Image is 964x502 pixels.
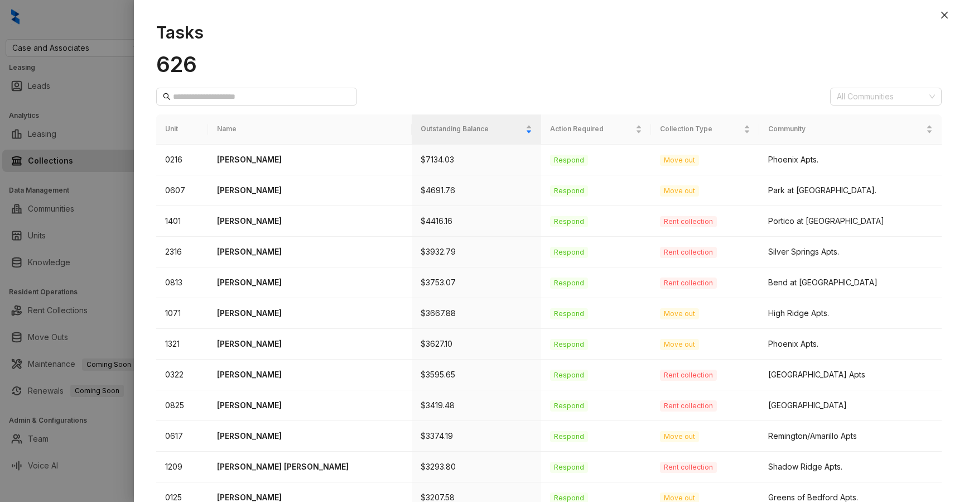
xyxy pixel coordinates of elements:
p: [PERSON_NAME] [217,430,403,442]
div: Silver Springs Apts. [768,246,933,258]
p: [PERSON_NAME] [217,307,403,319]
p: [PERSON_NAME] [217,338,403,350]
th: Name [208,114,412,144]
td: 2316 [156,237,208,267]
p: $3627.10 [421,338,532,350]
td: 1321 [156,329,208,360]
th: Action Required [541,114,650,144]
td: 1209 [156,452,208,482]
span: Rent collection [660,247,717,258]
span: Rent collection [660,462,717,473]
span: Respond [550,216,588,227]
td: 1071 [156,298,208,329]
div: Phoenix Apts. [768,154,933,166]
p: $3932.79 [421,246,532,258]
span: search [163,93,171,101]
span: Move out [660,155,699,166]
span: Action Required [550,124,633,135]
p: [PERSON_NAME] [217,399,403,412]
p: [PERSON_NAME] [217,154,403,166]
button: Close [938,8,951,22]
td: 0216 [156,145,208,175]
span: Community [768,124,924,135]
p: [PERSON_NAME] [PERSON_NAME] [217,461,403,473]
span: Rent collection [660,216,717,227]
p: $3753.07 [421,276,532,289]
p: $3374.19 [421,430,532,442]
span: close [940,11,949,20]
td: 0607 [156,175,208,206]
span: Respond [550,247,588,258]
td: 1401 [156,206,208,237]
span: Respond [550,462,588,473]
p: [PERSON_NAME] [217,215,403,227]
div: [GEOGRAPHIC_DATA] [768,399,933,412]
th: Unit [156,114,208,144]
div: Portico at [GEOGRAPHIC_DATA] [768,215,933,227]
span: Respond [550,278,588,289]
p: $3667.88 [421,307,532,319]
span: Respond [550,308,588,319]
span: Move out [660,185,699,197]
span: Respond [550,431,588,442]
p: $4691.76 [421,184,532,197]
p: $7134.03 [421,154,532,166]
div: Park at [GEOGRAPHIC_DATA]. [768,184,933,197]
span: Respond [550,185,588,197]
span: Rent collection [660,400,717,412]
td: 0617 [156,421,208,452]
div: Remington/Amarillo Apts [768,430,933,442]
th: Community [759,114,942,144]
p: $3293.80 [421,461,532,473]
span: Move out [660,339,699,350]
span: Collection Type [660,124,741,135]
span: Respond [550,370,588,381]
span: Move out [660,308,699,319]
div: Phoenix Apts. [768,338,933,350]
span: Respond [550,400,588,412]
th: Collection Type [651,114,759,144]
span: Respond [550,339,588,350]
td: 0825 [156,390,208,421]
span: Move out [660,431,699,442]
div: [GEOGRAPHIC_DATA] Apts [768,369,933,381]
p: [PERSON_NAME] [217,369,403,381]
p: [PERSON_NAME] [217,184,403,197]
div: Bend at [GEOGRAPHIC_DATA] [768,276,933,289]
p: $3419.48 [421,399,532,412]
p: $3595.65 [421,369,532,381]
td: 0322 [156,360,208,390]
span: Rent collection [660,278,717,289]
div: Shadow Ridge Apts. [768,461,933,473]
p: $4416.16 [421,215,532,227]
p: [PERSON_NAME] [217,276,403,289]
span: Rent collection [660,370,717,381]
p: [PERSON_NAME] [217,246,403,258]
span: Outstanding Balance [421,124,523,135]
h1: 626 [156,51,942,77]
div: High Ridge Apts. [768,307,933,319]
span: Respond [550,155,588,166]
td: 0813 [156,267,208,298]
h1: Tasks [156,22,942,42]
